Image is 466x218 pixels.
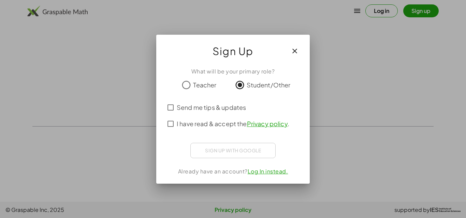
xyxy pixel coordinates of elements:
span: Teacher [193,80,216,89]
div: Already have an account? [164,167,302,175]
span: Sign Up [213,43,253,59]
span: I have read & accept the . [177,119,289,128]
a: Privacy policy [247,120,288,128]
span: Send me tips & updates [177,103,246,112]
div: What will be your primary role? [164,67,302,76]
a: Log In instead. [248,168,288,175]
span: Student/Other [247,80,291,89]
